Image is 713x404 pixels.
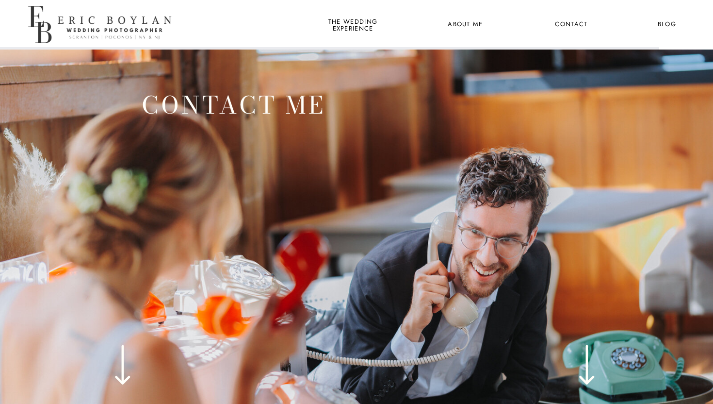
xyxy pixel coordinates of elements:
a: Contact [553,18,589,31]
a: Blog [649,18,685,31]
h1: Contact Me [133,86,334,185]
a: the wedding experience [326,18,379,31]
a: About Me [442,18,489,31]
